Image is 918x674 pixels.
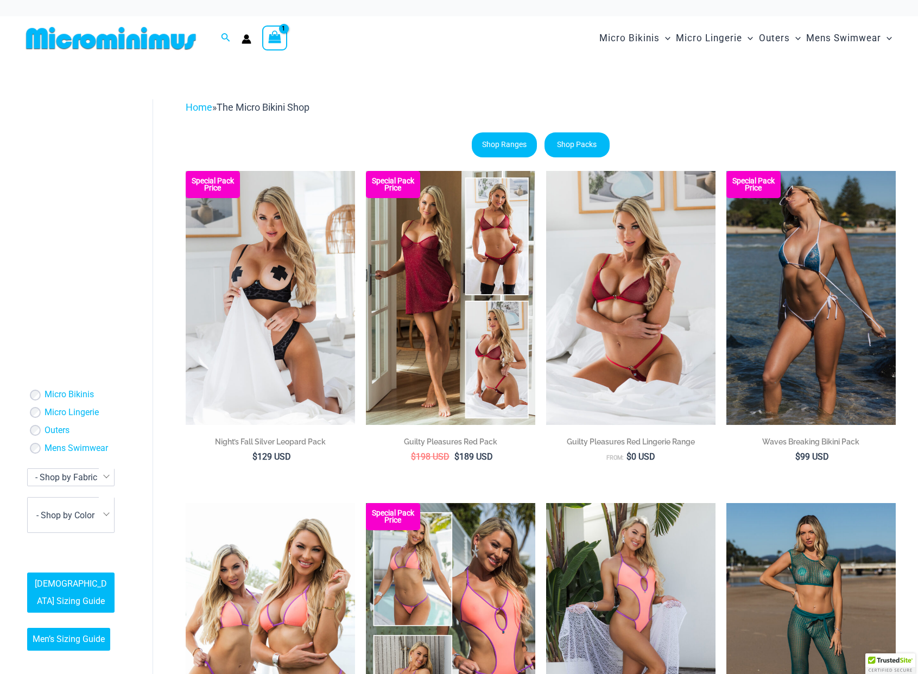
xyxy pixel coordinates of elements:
[221,31,231,45] a: Search icon link
[795,452,800,462] span: $
[186,171,355,425] a: Nights Fall Silver Leopard 1036 Bra 6046 Thong 09v2 Nights Fall Silver Leopard 1036 Bra 6046 Thon...
[28,469,114,486] span: - Shop by Fabric
[454,452,493,462] bdi: 189 USD
[803,22,895,55] a: Mens SwimwearMenu ToggleMenu Toggle
[673,22,756,55] a: Micro LingerieMenu ToggleMenu Toggle
[726,171,896,425] img: Waves Breaking Ocean 312 Top 456 Bottom 08
[28,498,114,532] span: - Shop by Color
[366,436,535,447] h2: Guilty Pleasures Red Pack
[252,452,257,462] span: $
[546,436,716,447] h2: Guilty Pleasures Red Lingerie Range
[865,653,915,674] div: TrustedSite Certified
[595,20,896,56] nav: Site Navigation
[660,24,670,52] span: Menu Toggle
[726,436,896,447] h2: Waves Breaking Bikini Pack
[252,452,291,462] bdi: 129 USD
[676,24,742,52] span: Micro Lingerie
[27,468,115,486] span: - Shop by Fabric
[186,101,212,113] a: Home
[45,425,69,436] a: Outers
[186,436,355,447] h2: Night’s Fall Silver Leopard Pack
[726,177,781,192] b: Special Pack Price
[366,177,420,192] b: Special Pack Price
[726,436,896,451] a: Waves Breaking Bikini Pack
[597,22,673,55] a: Micro BikinisMenu ToggleMenu Toggle
[217,101,309,113] span: The Micro Bikini Shop
[35,472,97,482] span: - Shop by Fabric
[726,171,896,425] a: Waves Breaking Ocean 312 Top 456 Bottom 08 Waves Breaking Ocean 312 Top 456 Bottom 04Waves Breaki...
[806,24,881,52] span: Mens Swimwear
[186,177,240,192] b: Special Pack Price
[366,510,420,524] b: Special Pack Price
[626,452,655,462] bdi: 0 USD
[186,436,355,451] a: Night’s Fall Silver Leopard Pack
[27,91,125,308] iframe: TrustedSite Certified
[795,452,829,462] bdi: 99 USD
[599,24,660,52] span: Micro Bikinis
[27,497,115,533] span: - Shop by Color
[454,452,459,462] span: $
[186,101,309,113] span: »
[790,24,801,52] span: Menu Toggle
[27,573,115,613] a: [DEMOGRAPHIC_DATA] Sizing Guide
[366,171,535,425] img: Guilty Pleasures Red Collection Pack F
[242,34,251,44] a: Account icon link
[45,443,108,454] a: Mens Swimwear
[22,26,200,50] img: MM SHOP LOGO FLAT
[606,454,624,461] span: From:
[366,436,535,451] a: Guilty Pleasures Red Pack
[262,26,287,50] a: View Shopping Cart, 1 items
[881,24,892,52] span: Menu Toggle
[546,171,716,425] img: Guilty Pleasures Red 1045 Bra 689 Micro 05
[756,22,803,55] a: OutersMenu ToggleMenu Toggle
[472,132,537,157] a: Shop Ranges
[742,24,753,52] span: Menu Toggle
[411,452,449,462] bdi: 198 USD
[411,452,416,462] span: $
[759,24,790,52] span: Outers
[45,389,94,400] a: Micro Bikinis
[45,407,99,418] a: Micro Lingerie
[36,510,94,520] span: - Shop by Color
[366,171,535,425] a: Guilty Pleasures Red Collection Pack F Guilty Pleasures Red Collection Pack BGuilty Pleasures Red...
[626,452,631,462] span: $
[546,436,716,451] a: Guilty Pleasures Red Lingerie Range
[545,132,610,157] a: Shop Packs
[546,171,716,425] a: Guilty Pleasures Red 1045 Bra 689 Micro 05Guilty Pleasures Red 1045 Bra 689 Micro 06Guilty Pleasu...
[186,171,355,425] img: Nights Fall Silver Leopard 1036 Bra 6046 Thong 09v2
[27,628,110,651] a: Men’s Sizing Guide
